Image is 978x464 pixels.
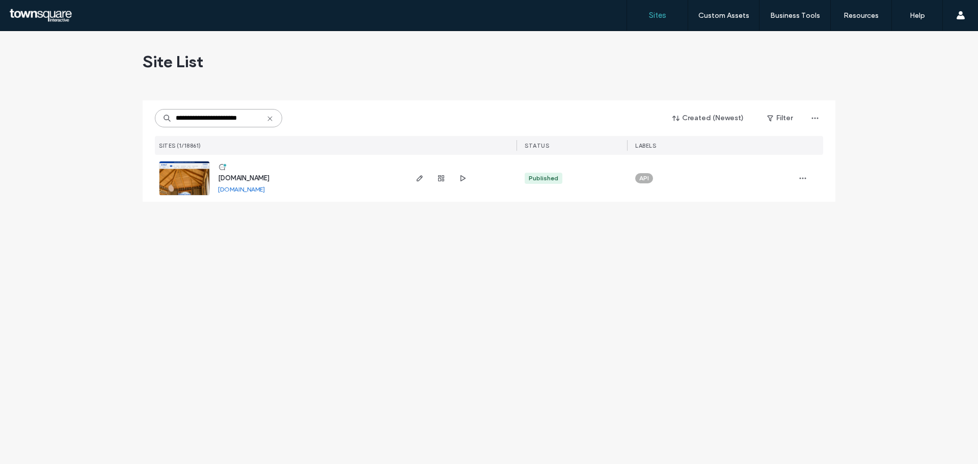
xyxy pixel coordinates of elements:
label: Business Tools [770,11,820,20]
span: Help [23,7,44,16]
button: Created (Newest) [664,110,753,126]
span: API [639,174,649,183]
label: Resources [844,11,879,20]
span: LABELS [635,142,656,149]
button: Filter [757,110,803,126]
div: Published [529,174,558,183]
a: [DOMAIN_NAME] [218,174,269,182]
span: Site List [143,51,203,72]
span: STATUS [525,142,549,149]
label: Help [910,11,925,20]
label: Custom Assets [698,11,749,20]
label: Sites [649,11,666,20]
a: [DOMAIN_NAME] [218,185,265,193]
span: SITES (1/18861) [159,142,201,149]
